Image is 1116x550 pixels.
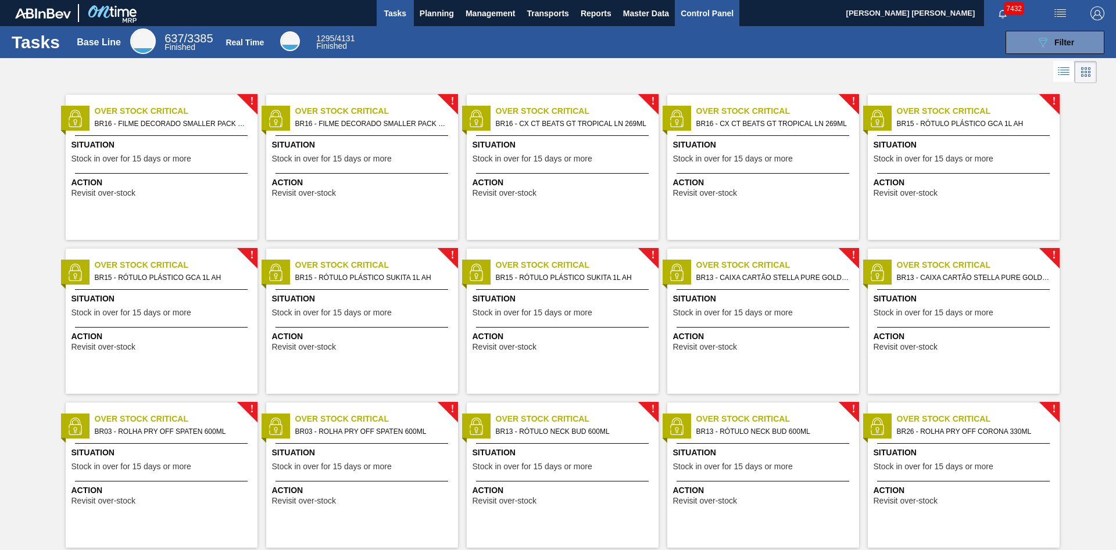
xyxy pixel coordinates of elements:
div: Base Line [130,28,156,54]
span: Stock in over for 15 days or more [673,308,793,317]
span: BR16 - FILME DECORADO SMALLER PACK 269ML [95,117,248,130]
span: / 3385 [164,32,213,45]
div: Base Line [164,34,213,51]
div: List Vision [1053,61,1075,83]
span: Over Stock Critical [897,413,1060,425]
div: Real Time [280,31,300,51]
span: BR03 - ROLHA PRY OFF SPATEN 600ML [95,425,248,438]
span: Over Stock Critical [95,259,257,271]
span: 7432 [1004,2,1024,15]
span: Tasks [382,6,408,20]
span: ! [250,405,253,414]
span: Stock in over for 15 days or more [272,462,392,471]
span: Revisit over-stock [473,343,536,351]
span: Revisit over-stock [71,343,135,351]
button: Filter [1006,31,1104,54]
span: Action [71,177,255,189]
span: 637 [164,32,184,45]
span: ! [1052,251,1056,260]
span: Stock in over for 15 days or more [71,308,191,317]
button: Notifications [984,5,1021,21]
span: Situation [874,293,1057,305]
img: status [267,264,284,281]
img: userActions [1053,6,1067,20]
span: Situation [874,447,1057,459]
span: Revisit over-stock [673,189,737,197]
span: Control Panel [681,6,734,20]
span: Situation [673,139,856,151]
h1: Tasks [12,35,63,49]
span: Stock in over for 15 days or more [71,462,191,471]
span: Transports [527,6,569,20]
img: status [868,110,886,127]
span: Stock in over for 15 days or more [874,462,993,471]
span: 1295 [316,34,334,43]
span: Situation [874,139,1057,151]
span: Filter [1054,38,1074,47]
span: Situation [473,447,656,459]
img: status [267,418,284,435]
span: Revisit over-stock [874,189,938,197]
img: status [467,264,485,281]
span: ! [450,251,454,260]
img: status [66,264,84,281]
span: Stock in over for 15 days or more [473,308,592,317]
span: ! [651,251,654,260]
div: Base Line [77,37,121,48]
span: ! [651,405,654,414]
span: Action [473,484,656,497]
img: status [267,110,284,127]
img: status [668,110,685,127]
span: BR13 - RÓTULO NECK BUD 600ML [496,425,649,438]
span: Stock in over for 15 days or more [874,308,993,317]
span: ! [250,97,253,106]
span: Over Stock Critical [295,413,458,425]
img: TNhmsLtSVTkK8tSr43FrP2fwEKptu5GPRR3wAAAABJRU5ErkJggg== [15,8,71,19]
span: Over Stock Critical [95,413,257,425]
span: BR16 - CX CT BEATS GT TROPICAL LN 269ML [496,117,649,130]
span: ! [1052,405,1056,414]
div: Card Vision [1075,61,1097,83]
span: Action [673,330,856,343]
img: status [66,110,84,127]
span: ! [651,97,654,106]
span: Revisit over-stock [272,189,336,197]
span: Action [673,484,856,497]
span: Revisit over-stock [272,497,336,505]
span: Stock in over for 15 days or more [473,154,592,163]
span: Revisit over-stock [673,497,737,505]
span: Situation [673,293,856,305]
span: Situation [272,293,455,305]
span: Management [466,6,516,20]
span: ! [450,405,454,414]
img: status [668,264,685,281]
span: BR13 - CAIXA CARTÃO STELLA PURE GOLD 269ML [897,271,1050,284]
span: Revisit over-stock [71,497,135,505]
span: Stock in over for 15 days or more [874,154,993,163]
span: BR13 - CAIXA CARTÃO STELLA PURE GOLD 269ML [696,271,850,284]
img: status [66,418,84,435]
span: BR15 - RÓTULO PLÁSTICO SUKITA 1L AH [295,271,449,284]
span: Situation [473,139,656,151]
img: status [868,418,886,435]
span: Revisit over-stock [874,497,938,505]
span: BR16 - CX CT BEATS GT TROPICAL LN 269ML [696,117,850,130]
span: Action [473,177,656,189]
span: Stock in over for 15 days or more [673,462,793,471]
span: Over Stock Critical [496,413,659,425]
span: Revisit over-stock [71,189,135,197]
span: BR15 - RÓTULO PLÁSTICO SUKITA 1L AH [496,271,649,284]
span: Revisit over-stock [673,343,737,351]
span: BR13 - RÓTULO NECK BUD 600ML [696,425,850,438]
span: Action [673,177,856,189]
span: Over Stock Critical [696,259,859,271]
img: status [668,418,685,435]
span: Stock in over for 15 days or more [71,154,191,163]
span: ! [250,251,253,260]
span: Over Stock Critical [496,105,659,117]
span: BR26 - ROLHA PRY OFF CORONA 330ML [897,425,1050,438]
span: Situation [272,447,455,459]
span: BR15 - RÓTULO PLÁSTICO GCA 1L AH [95,271,248,284]
span: ! [852,405,855,414]
span: Revisit over-stock [473,497,536,505]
